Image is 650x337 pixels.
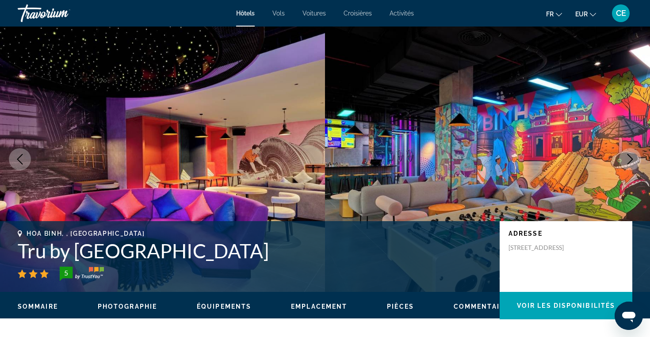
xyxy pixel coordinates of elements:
[18,303,58,310] button: Sommaire
[616,9,626,18] span: CE
[546,11,554,18] span: fr
[619,148,641,170] button: Next image
[98,303,157,310] span: Photographie
[387,303,414,310] button: Pièces
[575,11,588,18] span: EUR
[387,303,414,310] span: Pièces
[98,303,157,310] button: Photographie
[60,267,104,281] img: trustyou-badge-hor.svg
[546,8,562,20] button: Change language
[18,303,58,310] span: Sommaire
[517,302,615,309] span: Voir les disponibilités
[302,10,326,17] a: Voitures
[609,4,632,23] button: User Menu
[454,303,514,310] button: Commentaires
[197,303,251,310] button: Équipements
[291,303,347,310] button: Emplacement
[197,303,251,310] span: Équipements
[500,292,632,319] button: Voir les disponibilités
[57,268,75,278] div: 5
[291,303,347,310] span: Emplacement
[575,8,596,20] button: Change currency
[509,230,623,237] p: Adresse
[27,230,145,237] span: Hoa Binh, , [GEOGRAPHIC_DATA]
[454,303,514,310] span: Commentaires
[236,10,255,17] a: Hôtels
[18,239,491,262] h1: Tru by [GEOGRAPHIC_DATA]
[9,148,31,170] button: Previous image
[390,10,414,17] a: Activités
[272,10,285,17] a: Vols
[18,2,106,25] a: Travorium
[615,302,643,330] iframe: Bouton de lancement de la fenêtre de messagerie
[344,10,372,17] a: Croisières
[509,244,579,252] p: [STREET_ADDRESS]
